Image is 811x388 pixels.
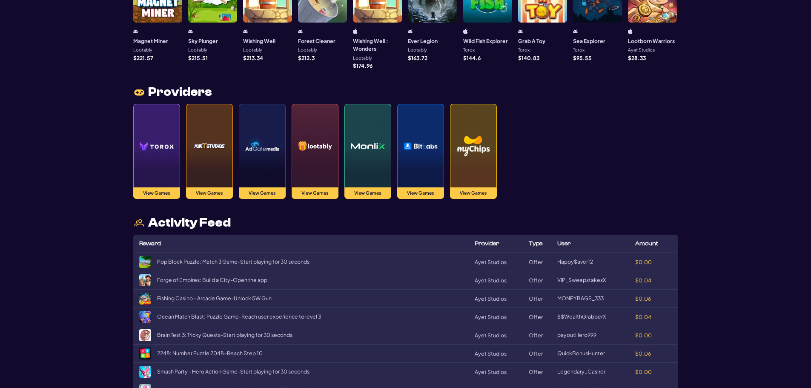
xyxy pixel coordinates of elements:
td: $0.00 [632,253,678,271]
p: $ 28.33 [628,55,646,60]
button: View Games [186,187,233,199]
button: View Games [133,187,180,199]
span: Happy$aver12 [557,259,593,265]
img: android [298,29,303,34]
p: $ 144.6 [463,55,481,60]
td: $0.00 [632,363,678,381]
span: MONEYBAGS_333 [557,296,604,302]
img: Forge of Empires: Build a City [139,274,151,286]
span: $$WealthGrabberX [557,314,606,320]
td: $0.04 [632,308,678,326]
img: 2248: Number Puzzle 2048 [139,348,151,359]
button: View Games [292,187,338,199]
img: Ocean Match Blast: Puzzle Game [139,311,151,323]
td: Offer [526,345,554,363]
h3: Ever Legion [408,37,438,45]
img: monlixProvider [351,116,385,176]
h3: Forest Cleaner [298,37,335,45]
p: Ayet Studios [628,48,655,52]
img: android [133,29,138,34]
img: android [573,29,578,34]
img: lootablyProvider [298,116,332,176]
img: Fishing Casino - Arcade Game [139,293,151,305]
span: payoutHero999 [557,332,596,338]
button: View Games [450,187,497,199]
span: User [557,241,570,247]
td: $0.06 [632,345,678,363]
h3: Sea Explorer [573,37,605,45]
img: Smash Party - Hero Action Game [139,366,151,378]
span: Fishing Casino - Arcade Game - Unlock 5W Gun [157,296,272,302]
img: myChipsProvider [456,116,490,176]
h3: Grab A Toy [518,37,545,45]
span: Legendary_Casher [557,369,605,375]
button: View Games [397,187,444,199]
span: Pop Block Puzzle: Match 3 Game - Start playing for 30 seconds [157,259,309,265]
img: android [188,29,193,34]
img: ios [353,29,358,34]
p: Lootably [133,48,152,52]
span: Provider [475,241,499,247]
td: Ayet Studios [472,326,526,345]
img: android [518,29,523,34]
img: users [133,217,145,229]
img: iphone/ipad [463,29,468,34]
span: Ocean Match Blast: Puzzle Game - Reach user experience to level 3 [157,314,321,320]
h3: Wishing Well : Wonders [353,37,402,53]
p: Lootably [243,48,262,52]
img: Brain Test 3: Tricky Quests [139,329,151,341]
img: android [243,29,248,34]
span: QuickBonusHunter [557,351,605,356]
img: Pop Block Puzzle: Match 3 Game [139,256,151,268]
h3: Sky Plunger [188,37,218,45]
p: $ 221.57 [133,55,153,60]
h3: Lootborn Warriors [628,37,675,45]
img: ios [628,29,633,34]
img: joystic [133,86,145,98]
span: VIP_SweepstakesX [557,277,606,283]
p: Torox [518,48,530,52]
img: toroxProvider [140,116,174,176]
td: Ayet Studios [472,271,526,290]
td: Offer [526,290,554,308]
span: Activity Feed [148,217,231,229]
img: adGgateProvider [245,116,279,176]
p: Lootably [408,48,427,52]
button: View Games [344,187,391,199]
td: Offer [526,326,554,345]
p: $ 215.51 [188,55,208,60]
td: Ayet Studios [472,363,526,381]
p: $ 163.72 [408,55,427,60]
td: Ayet Studios [472,308,526,326]
td: Offer [526,308,554,326]
p: Lootably [353,56,372,60]
span: Type [529,241,542,247]
img: bitlabsProvider [404,116,438,176]
p: Lootably [188,48,207,52]
img: android [408,29,413,34]
span: Forge of Empires: Build a City - Open the app [157,277,267,283]
span: 2248: Number Puzzle 2048 - Reach Step 10 [157,351,263,356]
span: Smash Party - Hero Action Game - Start playing for 30 seconds [157,369,309,375]
p: $ 95.55 [573,55,592,60]
h3: Magnet Miner [133,37,168,45]
td: $0.06 [632,290,678,308]
p: $ 140.83 [518,55,539,60]
td: Ayet Studios [472,290,526,308]
p: $ 212.3 [298,55,315,60]
p: Torox [573,48,585,52]
span: Reward [139,241,161,247]
td: Offer [526,363,554,381]
h3: Wild Fish Explorer [463,37,508,45]
span: Brain Test 3: Tricky Quests - Start playing for 30 seconds [157,332,292,338]
td: Ayet Studios [472,345,526,363]
td: Offer [526,271,554,290]
p: $ 213.34 [243,55,263,60]
p: Lootably [298,48,317,52]
button: View Games [239,187,286,199]
h3: Wishing Well [243,37,275,45]
p: $ 174.96 [353,63,373,68]
img: ayetProvider [192,116,226,176]
td: $0.00 [632,326,678,345]
td: Ayet Studios [472,253,526,271]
